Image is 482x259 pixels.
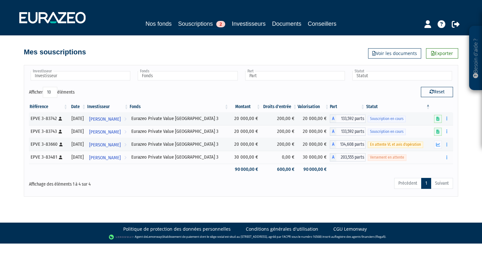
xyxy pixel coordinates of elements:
[59,117,62,121] i: [Français] Personne physique
[261,151,298,164] td: 0,00 €
[124,113,126,125] i: Voir l'investisseur
[24,48,86,56] h4: Mes souscriptions
[336,153,366,162] span: 203,555 parts
[298,101,329,112] th: Valorisation: activer pour trier la colonne par ordre croissant
[89,126,121,138] span: [PERSON_NAME]
[368,142,423,148] span: En attente VL et avis d'opération
[31,154,66,161] div: EPVE 3-83481
[70,128,84,135] div: [DATE]
[229,101,261,112] th: Montant: activer pour trier la colonne par ordre croissant
[129,101,229,112] th: Fonds: activer pour trier la colonne par ordre croissant
[131,128,227,135] div: Eurazeo Private Value [GEOGRAPHIC_DATA] 3
[109,234,134,240] img: logo-lemonway.png
[229,125,261,138] td: 20 000,00 €
[261,101,298,112] th: Droits d'entrée: activer pour trier la colonne par ordre croissant
[70,141,84,148] div: [DATE]
[421,87,453,97] button: Reset
[232,19,265,28] a: Investisseurs
[59,155,62,159] i: [Français] Personne physique
[368,116,406,122] span: Souscription en cours
[123,226,231,232] a: Politique de protection des données personnelles
[87,125,129,138] a: [PERSON_NAME]
[368,154,406,161] span: Versement en attente
[261,138,298,151] td: 200,00 €
[87,112,129,125] a: [PERSON_NAME]
[330,153,366,162] div: A - Eurazeo Private Value Europe 3
[68,101,87,112] th: Date: activer pour trier la colonne par ordre croissant
[31,115,66,122] div: EPVE 3-83742
[131,141,227,148] div: Eurazeo Private Value [GEOGRAPHIC_DATA] 3
[124,139,126,151] i: Voir l'investisseur
[124,126,126,138] i: Voir l'investisseur
[70,115,84,122] div: [DATE]
[330,153,336,162] span: A
[330,101,366,112] th: Part: activer pour trier la colonne par ordre croissant
[336,115,366,123] span: 133,592 parts
[335,235,385,239] a: Registre des agents financiers (Regafi)
[87,151,129,164] a: [PERSON_NAME]
[89,113,121,125] span: [PERSON_NAME]
[330,140,366,149] div: A - Eurazeo Private Value Europe 3
[368,48,421,59] a: Voir les documents
[178,19,225,29] a: Souscriptions2
[261,112,298,125] td: 200,00 €
[145,19,171,28] a: Nos fonds
[229,138,261,151] td: 20 000,00 €
[70,154,84,161] div: [DATE]
[87,101,129,112] th: Investisseur: activer pour trier la colonne par ordre croissant
[472,29,479,87] p: Besoin d'aide ?
[147,235,162,239] a: Lemonway
[229,112,261,125] td: 20 000,00 €
[333,226,367,232] a: CGU Lemonway
[298,164,329,175] td: 90 000,00 €
[6,234,476,240] div: - Agent de (établissement de paiement dont le siège social est situé au [STREET_ADDRESS], agréé p...
[261,125,298,138] td: 200,00 €
[31,128,66,135] div: EPVE 3-83743
[298,151,329,164] td: 30 000,00 €
[29,177,200,188] div: Affichage des éléments 1 à 4 sur 4
[59,143,63,146] i: [Français] Personne physique
[330,115,336,123] span: A
[366,101,431,112] th: Statut : activer pour trier la colonne par ordre d&eacute;croissant
[298,125,329,138] td: 20 000,00 €
[298,112,329,125] td: 20 000,00 €
[330,127,366,136] div: A - Eurazeo Private Value Europe 3
[216,21,225,27] span: 2
[272,19,301,28] a: Documents
[87,138,129,151] a: [PERSON_NAME]
[298,138,329,151] td: 20 000,00 €
[308,19,337,28] a: Conseillers
[131,115,227,122] div: Eurazeo Private Value [GEOGRAPHIC_DATA] 3
[330,140,336,149] span: A
[261,164,298,175] td: 600,00 €
[29,101,68,112] th: Référence : activer pour trier la colonne par ordre croissant
[336,127,366,136] span: 133,592 parts
[368,129,406,135] span: Souscription en cours
[421,178,431,189] a: 1
[19,12,86,23] img: 1732889491-logotype_eurazeo_blanc_rvb.png
[426,48,458,59] a: Exporter
[124,152,126,164] i: Voir l'investisseur
[89,152,121,164] span: [PERSON_NAME]
[43,87,57,98] select: Afficheréléments
[229,151,261,164] td: 30 000,00 €
[31,141,66,148] div: EPVE 3-83660
[246,226,318,232] a: Conditions générales d'utilisation
[330,127,336,136] span: A
[330,115,366,123] div: A - Eurazeo Private Value Europe 3
[89,139,121,151] span: [PERSON_NAME]
[131,154,227,161] div: Eurazeo Private Value [GEOGRAPHIC_DATA] 3
[29,87,75,98] label: Afficher éléments
[229,164,261,175] td: 90 000,00 €
[59,130,62,134] i: [Français] Personne physique
[336,140,366,149] span: 134,608 parts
